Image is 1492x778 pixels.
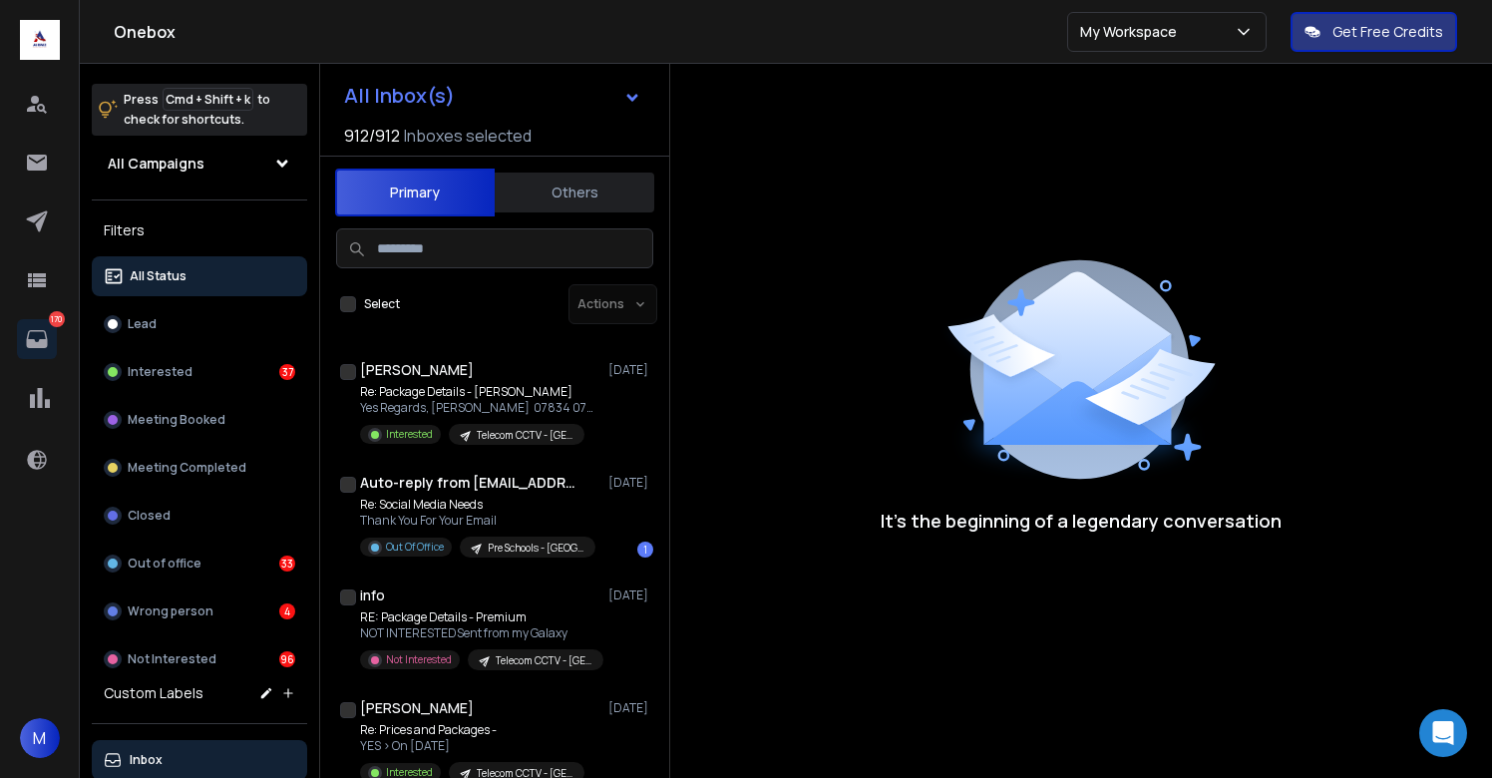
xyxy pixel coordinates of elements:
button: Not Interested96 [92,639,307,679]
button: Meeting Completed [92,448,307,488]
h3: Inboxes selected [404,124,532,148]
button: M [20,718,60,758]
div: 4 [279,603,295,619]
p: Thank You For Your Email [360,513,595,529]
img: logo [20,20,60,60]
p: Press to check for shortcuts. [124,90,270,130]
p: Wrong person [128,603,213,619]
p: Re: Social Media Needs [360,497,595,513]
p: Telecom CCTV - [GEOGRAPHIC_DATA] [477,428,572,443]
p: Not Interested [386,652,452,667]
p: Yes Regards, [PERSON_NAME] 07834 073725 [PERSON_NAME][EMAIL_ADDRESS][PERSON_NAME][DOMAIN_NAME] Se... [360,400,599,416]
h1: info [360,585,385,605]
p: RE: Package Details - Premium [360,609,599,625]
button: Out of office33 [92,544,307,583]
p: Closed [128,508,171,524]
p: [DATE] [608,475,653,491]
button: Primary [335,169,495,216]
p: Interested [386,427,433,442]
p: Meeting Completed [128,460,246,476]
button: Others [495,171,654,214]
h1: [PERSON_NAME] [360,698,474,718]
h3: Custom Labels [104,683,203,703]
button: Closed [92,496,307,536]
p: YES > On [DATE] [360,738,584,754]
h1: All Inbox(s) [344,86,455,106]
button: All Status [92,256,307,296]
button: Lead [92,304,307,344]
h1: [PERSON_NAME] [360,360,474,380]
button: Interested37 [92,352,307,392]
div: 33 [279,556,295,572]
p: Out of office [128,556,201,572]
p: Out Of Office [386,540,444,555]
p: [DATE] [608,587,653,603]
p: My Workspace [1080,22,1185,42]
p: 170 [49,311,65,327]
h1: Onebox [114,20,1067,44]
h1: All Campaigns [108,154,204,174]
div: Open Intercom Messenger [1419,709,1467,757]
p: Re: Package Details - [PERSON_NAME] [360,384,599,400]
label: Select [364,296,400,312]
p: Telecom CCTV - [GEOGRAPHIC_DATA] [496,653,591,668]
span: 912 / 912 [344,124,400,148]
div: 37 [279,364,295,380]
p: [DATE] [608,362,653,378]
button: Meeting Booked [92,400,307,440]
button: Get Free Credits [1291,12,1457,52]
p: Inbox [130,752,163,768]
p: Not Interested [128,651,216,667]
p: Re: Prices and Packages - [360,722,584,738]
h3: Filters [92,216,307,244]
p: Lead [128,316,157,332]
span: Cmd + Shift + k [163,88,253,111]
p: Pre Schools - [GEOGRAPHIC_DATA] [488,541,583,556]
p: Get Free Credits [1332,22,1443,42]
div: 1 [637,542,653,558]
p: Interested [128,364,192,380]
button: Wrong person4 [92,591,307,631]
h1: Auto-reply from [EMAIL_ADDRESS][DOMAIN_NAME] [360,473,579,493]
a: 170 [17,319,57,359]
p: Meeting Booked [128,412,225,428]
p: NOT INTERESTEDSent from my Galaxy [360,625,599,641]
p: All Status [130,268,186,284]
p: It’s the beginning of a legendary conversation [881,507,1282,535]
div: 96 [279,651,295,667]
button: All Campaigns [92,144,307,184]
p: [DATE] [608,700,653,716]
button: All Inbox(s) [328,76,657,116]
